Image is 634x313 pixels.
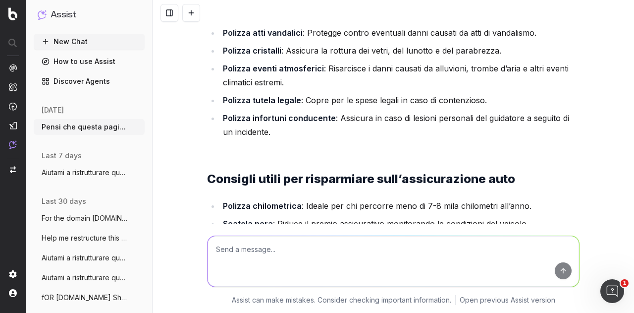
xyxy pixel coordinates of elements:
span: Aiutami a ristrutturare questo articolo [42,273,129,283]
button: fOR [DOMAIN_NAME] Show me the [34,290,145,306]
strong: Polizza cristalli [223,46,281,56]
strong: Polizza eventi atmosferici [223,63,324,73]
img: Assist [9,140,17,149]
a: How to use Assist [34,54,145,69]
img: Switch project [10,166,16,173]
span: Pensi che questa pagina [URL] [42,122,129,132]
p: Assist can make mistakes. Consider checking important information. [232,295,451,305]
li: : Riduce il premio assicurativo monitorando le condizioni del veicolo. [220,217,580,231]
strong: Scatola nera [223,219,273,229]
button: For the domain [DOMAIN_NAME] identi [34,210,145,226]
span: last 30 days [42,196,86,206]
img: Intelligence [9,83,17,91]
strong: Polizza tutela legale [223,95,301,105]
span: 1 [621,279,629,287]
a: Discover Agents [34,73,145,89]
span: Aiutami a ristrutturare questo articolo [42,168,129,178]
strong: Polizza atti vandalici [223,28,303,38]
img: Studio [9,122,17,129]
strong: Polizza chilometrica [223,201,302,211]
li: : Assicura in caso di lesioni personali del guidatore a seguito di un incidente. [220,111,580,139]
button: Aiutami a ristrutturare questo articolo [34,270,145,286]
button: Assist [38,8,141,22]
li: : Ideale per chi percorre meno di 7-8 mila chilometri all’anno. [220,199,580,213]
iframe: Intercom live chat [600,279,624,303]
span: For the domain [DOMAIN_NAME] identi [42,213,129,223]
span: Aiutami a ristrutturare questo articolo [42,253,129,263]
img: My account [9,289,17,297]
strong: Consigli utili per risparmiare sull’assicurazione auto [207,172,515,186]
li: : Copre per le spese legali in caso di contenzioso. [220,93,580,107]
button: Pensi che questa pagina [URL] [34,119,145,135]
img: Assist [38,10,47,19]
span: fOR [DOMAIN_NAME] Show me the [42,293,129,303]
button: Help me restructure this article so that [34,230,145,246]
img: Activation [9,102,17,111]
button: Aiutami a ristrutturare questo articolo [34,250,145,266]
strong: Polizza infortuni conducente [223,113,336,123]
h1: Assist [51,8,76,22]
img: Analytics [9,64,17,72]
a: Open previous Assist version [460,295,555,305]
li: : Assicura la rottura dei vetri, del lunotto e del parabrezza. [220,44,580,58]
span: Help me restructure this article so that [42,233,129,243]
button: Aiutami a ristrutturare questo articolo [34,165,145,181]
img: Setting [9,270,17,278]
li: : Protegge contro eventuali danni causati da atti di vandalismo. [220,26,580,40]
span: [DATE] [42,105,64,115]
button: New Chat [34,34,145,50]
li: : Risarcisce i danni causati da alluvioni, trombe d’aria e altri eventi climatici estremi. [220,62,580,89]
span: last 7 days [42,151,82,161]
img: Botify logo [8,7,17,20]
